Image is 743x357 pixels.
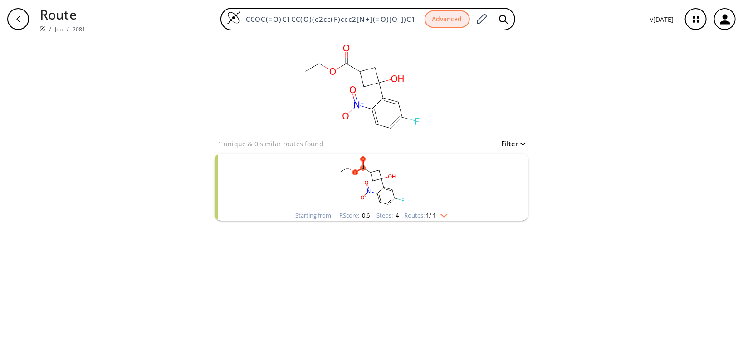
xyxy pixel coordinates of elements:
a: Job [55,25,63,33]
img: Spaya logo [40,26,45,31]
img: Down [436,210,448,218]
p: v [DATE] [650,15,674,24]
a: 2081 [73,25,86,33]
li: / [67,24,69,34]
span: 1 / 1 [426,213,436,218]
button: Filter [496,140,525,147]
div: Starting from: [295,213,332,218]
input: Enter SMILES [240,15,425,24]
img: Logo Spaya [227,11,240,25]
div: Steps : [376,213,399,218]
div: RScore : [339,213,370,218]
div: Routes: [404,213,448,218]
ul: clusters [215,149,528,225]
span: 4 [394,211,399,219]
p: Route [40,5,85,24]
svg: CCOC(=O)C1CC(O)(c2cc(F)ccc2[N+](=O)[O-])C1 [254,154,489,210]
button: Advanced [425,10,470,28]
p: 1 unique & 0 similar routes found [218,139,323,149]
svg: CCOC(=O)C1CC(O)(c2cc(F)ccc2[N+](=O)[O-])C1 [271,38,452,138]
li: / [49,24,51,34]
span: 0.6 [361,211,370,219]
